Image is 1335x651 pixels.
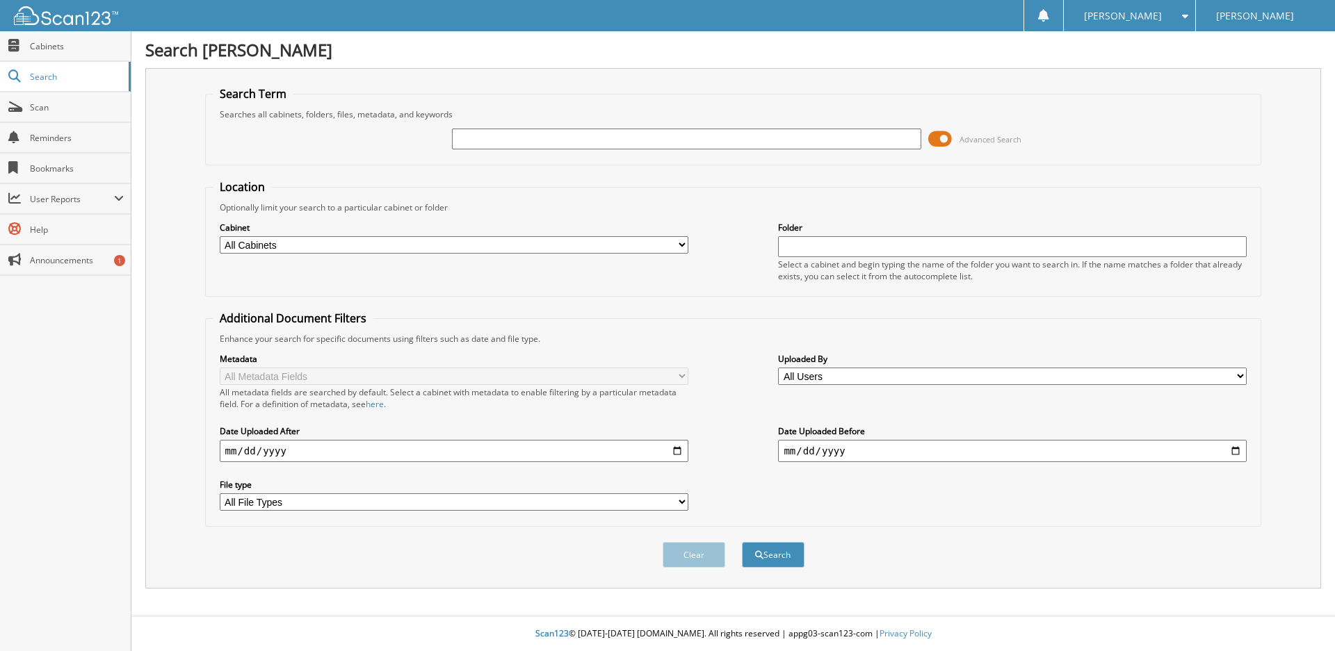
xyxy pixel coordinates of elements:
span: Advanced Search [960,134,1021,145]
span: Scan123 [535,627,569,639]
div: © [DATE]-[DATE] [DOMAIN_NAME]. All rights reserved | appg03-scan123-com | [131,617,1335,651]
a: Privacy Policy [880,627,932,639]
button: Search [742,542,804,568]
input: end [778,440,1247,462]
label: Uploaded By [778,353,1247,365]
a: here [366,398,384,410]
span: Bookmarks [30,163,124,174]
span: Scan [30,101,124,113]
span: Announcements [30,254,124,266]
div: Enhance your search for specific documents using filters such as date and file type. [213,333,1254,345]
div: 1 [114,255,125,266]
label: Cabinet [220,222,688,233]
legend: Search Term [213,86,293,101]
span: Help [30,224,124,236]
span: [PERSON_NAME] [1084,12,1162,20]
label: Folder [778,222,1247,233]
div: Optionally limit your search to a particular cabinet or folder [213,201,1254,213]
span: [PERSON_NAME] [1216,12,1294,20]
label: Date Uploaded Before [778,425,1247,437]
h1: Search [PERSON_NAME] [145,38,1321,61]
img: scan123-logo-white.svg [14,6,118,25]
span: User Reports [30,193,114,205]
span: Cabinets [30,40,124,52]
button: Clear [663,542,725,568]
div: Searches all cabinets, folders, files, metadata, and keywords [213,108,1254,120]
span: Search [30,71,122,83]
input: start [220,440,688,462]
label: Metadata [220,353,688,365]
div: All metadata fields are searched by default. Select a cabinet with metadata to enable filtering b... [220,386,688,410]
span: Reminders [30,132,124,144]
div: Select a cabinet and begin typing the name of the folder you want to search in. If the name match... [778,258,1247,282]
label: Date Uploaded After [220,425,688,437]
label: File type [220,479,688,491]
legend: Additional Document Filters [213,311,373,326]
legend: Location [213,179,272,195]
